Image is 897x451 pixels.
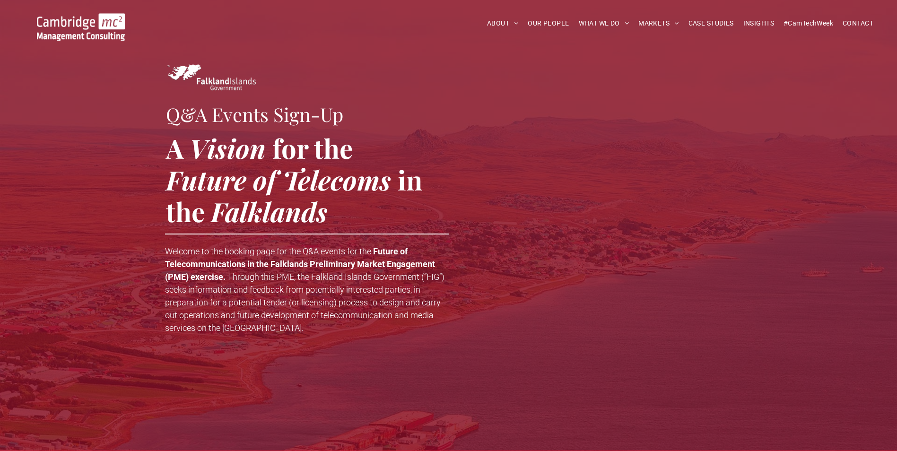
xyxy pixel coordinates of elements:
[166,102,343,127] span: Q&A Events Sign-Up
[227,272,296,282] span: Through this PME,
[165,246,435,282] strong: Future of Telecommunications in the Falklands Preliminary Market Engagement (PME) exercise.
[165,246,371,256] span: Welcome to the booking page for the Q&A events for the
[166,162,391,197] span: Future of Telecoms
[211,193,328,229] span: Falklands
[574,16,634,31] a: WHAT WE DO
[779,16,838,31] a: #CamTechWeek
[37,13,125,41] img: Cambridge MC Logo
[684,16,739,31] a: CASE STUDIES
[523,16,574,31] a: OUR PEOPLE
[272,130,353,165] span: for the
[166,130,183,165] span: A
[190,130,266,165] span: Vision
[739,16,779,31] a: INSIGHTS
[838,16,878,31] a: CONTACT
[165,272,444,333] span: the Falkland Islands Government (“FIG”) seeks information and feedback from potentially intereste...
[398,162,422,197] span: in
[482,16,523,31] a: ABOUT
[634,16,683,31] a: MARKETS
[166,193,205,229] span: the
